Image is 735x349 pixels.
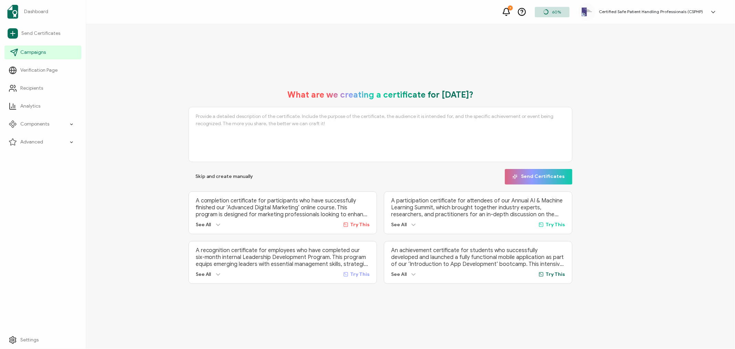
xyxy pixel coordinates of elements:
h1: What are we creating a certificate for [DATE]? [287,90,473,100]
p: An achievement certificate for students who successfully developed and launched a fully functiona... [391,247,565,268]
img: 6ecc0237-9d5c-476e-a376-03e9add948da.png [582,8,592,16]
span: Settings [20,337,39,343]
p: A recognition certificate for employees who have completed our six-month internal Leadership Deve... [196,247,370,268]
span: Recipients [20,85,43,92]
span: Advanced [20,139,43,146]
div: 7 [508,6,513,10]
button: Skip and create manually [188,169,260,185]
a: Analytics [4,99,81,113]
span: See All [196,222,211,228]
img: sertifier-logomark-colored.svg [7,5,18,19]
span: Campaigns [20,49,46,56]
a: Dashboard [4,2,81,21]
span: Try This [545,222,565,228]
p: A participation certificate for attendees of our Annual AI & Machine Learning Summit, which broug... [391,197,565,218]
a: Send Certificates [4,26,81,41]
span: Components [20,121,49,128]
a: Campaigns [4,46,81,59]
span: Send Certificates [21,30,60,37]
a: Settings [4,333,81,347]
p: A completion certificate for participants who have successfully finished our ‘Advanced Digital Ma... [196,197,370,218]
span: Try This [350,222,370,228]
span: See All [391,222,407,228]
span: See All [196,271,211,277]
span: Analytics [20,103,40,110]
span: Skip and create manually [195,174,253,179]
iframe: Chat Widget [701,316,735,349]
span: Try This [545,271,565,277]
a: Verification Page [4,63,81,77]
button: Send Certificates [505,169,572,185]
span: Send Certificates [512,174,565,179]
span: See All [391,271,407,277]
span: Dashboard [24,8,48,15]
span: 60% [552,9,561,14]
span: Verification Page [20,67,58,74]
span: Try This [350,271,370,277]
a: Recipients [4,81,81,95]
h5: Certified Safe Patient Handling Professionals (CSPHP) [599,9,703,14]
